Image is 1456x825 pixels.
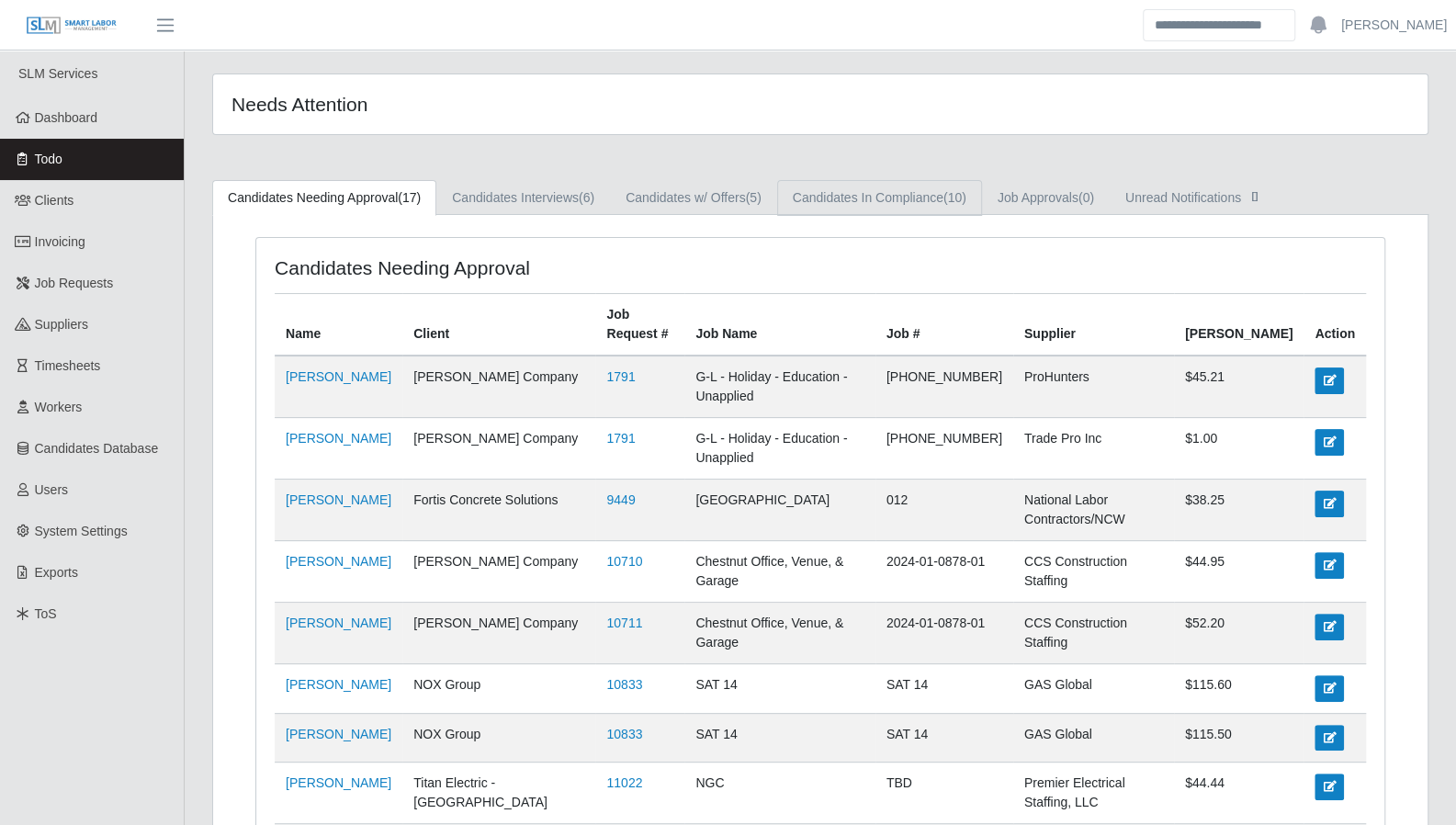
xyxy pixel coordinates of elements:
[875,713,1013,762] td: SAT 14
[402,763,595,824] td: Titan Electric - [GEOGRAPHIC_DATA]
[1174,603,1304,664] td: $52.20
[875,418,1013,480] td: [PHONE_NUMBER]
[777,180,982,216] a: Candidates In Compliance
[606,431,635,446] a: 1791
[436,180,610,216] a: Candidates Interviews
[286,554,391,569] a: [PERSON_NAME]
[35,565,78,580] span: Exports
[875,480,1013,541] td: 012
[402,664,595,713] td: NOX Group
[1078,190,1094,205] span: (0)
[606,775,642,790] a: 11022
[35,400,83,414] span: Workers
[875,664,1013,713] td: SAT 14
[286,616,391,630] a: [PERSON_NAME]
[684,664,875,713] td: SAT 14
[286,431,391,446] a: [PERSON_NAME]
[1013,664,1174,713] td: GAS Global
[402,418,595,480] td: [PERSON_NAME] Company
[875,541,1013,603] td: 2024-01-0878-01
[1174,713,1304,762] td: $115.50
[684,294,875,356] th: Job Name
[1013,356,1174,418] td: ProHunters
[1013,763,1174,824] td: Premier Electrical Staffing, LLC
[402,480,595,541] td: Fortis Concrete Solutions
[595,294,684,356] th: Job Request #
[1013,418,1174,480] td: Trade Pro Inc
[875,356,1013,418] td: [PHONE_NUMBER]
[35,193,74,208] span: Clients
[35,152,62,166] span: Todo
[1174,541,1304,603] td: $44.95
[1013,603,1174,664] td: CCS Construction Staffing
[35,482,69,497] span: Users
[1174,356,1304,418] td: $45.21
[943,190,966,205] span: (10)
[231,93,706,116] h4: Needs Attention
[1246,188,1264,203] span: []
[1013,713,1174,762] td: GAS Global
[1174,418,1304,480] td: $1.00
[402,294,595,356] th: Client
[606,369,635,384] a: 1791
[610,180,777,216] a: Candidates w/ Offers
[606,492,635,507] a: 9449
[1174,664,1304,713] td: $115.60
[35,441,159,456] span: Candidates Database
[746,190,762,205] span: (5)
[402,603,595,664] td: [PERSON_NAME] Company
[286,369,391,384] a: [PERSON_NAME]
[684,541,875,603] td: Chestnut Office, Venue, & Garage
[35,276,114,290] span: Job Requests
[606,727,642,741] a: 10833
[1304,294,1366,356] th: Action
[1143,9,1295,41] input: Search
[275,294,402,356] th: Name
[286,727,391,741] a: [PERSON_NAME]
[1174,294,1304,356] th: [PERSON_NAME]
[1174,480,1304,541] td: $38.25
[402,713,595,762] td: NOX Group
[606,677,642,692] a: 10833
[606,554,642,569] a: 10710
[35,317,88,332] span: Suppliers
[1013,541,1174,603] td: CCS Construction Staffing
[212,180,436,216] a: Candidates Needing Approval
[398,190,421,205] span: (17)
[35,358,101,373] span: Timesheets
[684,480,875,541] td: [GEOGRAPHIC_DATA]
[35,606,57,621] span: ToS
[35,234,85,249] span: Invoicing
[1174,763,1304,824] td: $44.44
[286,492,391,507] a: [PERSON_NAME]
[684,763,875,824] td: NGC
[35,110,98,125] span: Dashboard
[684,356,875,418] td: G-L - Holiday - Education - Unapplied
[402,541,595,603] td: [PERSON_NAME] Company
[875,603,1013,664] td: 2024-01-0878-01
[18,66,97,81] span: SLM Services
[275,256,714,279] h4: Candidates Needing Approval
[1341,16,1447,35] a: [PERSON_NAME]
[1013,480,1174,541] td: National Labor Contractors/NCW
[26,16,118,36] img: SLM Logo
[1110,180,1280,216] a: Unread Notifications
[286,775,391,790] a: [PERSON_NAME]
[606,616,642,630] a: 10711
[684,603,875,664] td: Chestnut Office, Venue, & Garage
[1013,294,1174,356] th: Supplier
[875,294,1013,356] th: Job #
[684,418,875,480] td: G-L - Holiday - Education - Unapplied
[579,190,594,205] span: (6)
[982,180,1110,216] a: Job Approvals
[286,677,391,692] a: [PERSON_NAME]
[684,713,875,762] td: SAT 14
[875,763,1013,824] td: TBD
[402,356,595,418] td: [PERSON_NAME] Company
[35,524,128,538] span: System Settings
